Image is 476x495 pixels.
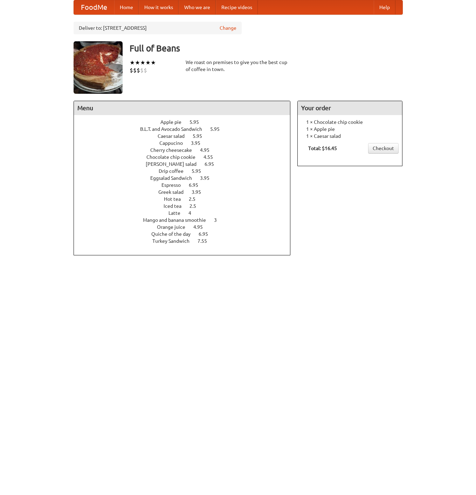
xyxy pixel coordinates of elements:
[140,59,145,66] li: ★
[151,231,198,237] span: Quiche of the day
[193,133,209,139] span: 5.95
[130,59,135,66] li: ★
[188,210,198,216] span: 4
[130,41,403,55] h3: Full of Beans
[151,59,156,66] li: ★
[301,126,399,133] li: 1 × Apple pie
[140,126,233,132] a: B.L.T. and Avocado Sandwich 5.95
[189,182,205,188] span: 6.95
[189,203,203,209] span: 2.5
[135,59,140,66] li: ★
[74,0,114,14] a: FoodMe
[160,119,212,125] a: Apple pie 5.95
[301,133,399,140] li: 1 × Caesar salad
[198,238,214,244] span: 7.55
[210,126,227,132] span: 5.95
[157,224,192,230] span: Orange juice
[199,231,215,237] span: 6.95
[179,0,216,14] a: Who we are
[216,0,258,14] a: Recipe videos
[150,175,222,181] a: Eggsalad Sandwich 3.95
[158,189,214,195] a: Greek salad 3.95
[143,217,230,223] a: Mango and banana smoothie 3
[150,147,199,153] span: Cherry cheesecake
[308,146,337,151] b: Total: $16.45
[189,119,206,125] span: 5.95
[164,203,209,209] a: Iced tea 2.5
[146,161,203,167] span: [PERSON_NAME] salad
[161,182,211,188] a: Espresso 6.95
[159,168,191,174] span: Drip coffee
[152,238,196,244] span: Turkey Sandwich
[133,66,137,74] li: $
[139,0,179,14] a: How it works
[157,224,216,230] a: Orange juice 4.95
[146,161,227,167] a: [PERSON_NAME] salad 6.95
[298,101,402,115] h4: Your order
[160,119,188,125] span: Apple pie
[74,101,290,115] h4: Menu
[193,224,210,230] span: 4.95
[186,59,291,73] div: We roast on premises to give you the best cup of coffee in town.
[145,59,151,66] li: ★
[192,168,208,174] span: 5.95
[203,154,220,160] span: 4.55
[220,24,236,31] a: Change
[164,196,208,202] a: Hot tea 2.5
[192,189,208,195] span: 3.95
[144,66,147,74] li: $
[150,147,222,153] a: Cherry cheesecake 4.95
[159,140,190,146] span: Cappucino
[74,22,242,34] div: Deliver to: [STREET_ADDRESS]
[130,66,133,74] li: $
[146,154,226,160] a: Chocolate chip cookie 4.55
[158,189,191,195] span: Greek salad
[158,133,215,139] a: Caesar salad 5.95
[374,0,395,14] a: Help
[164,196,188,202] span: Hot tea
[143,217,213,223] span: Mango and banana smoothie
[158,133,192,139] span: Caesar salad
[200,147,216,153] span: 4.95
[114,0,139,14] a: Home
[152,238,220,244] a: Turkey Sandwich 7.55
[189,196,202,202] span: 2.5
[200,175,216,181] span: 3.95
[164,203,188,209] span: Iced tea
[74,41,123,94] img: angular.jpg
[151,231,221,237] a: Quiche of the day 6.95
[150,175,199,181] span: Eggsalad Sandwich
[140,66,144,74] li: $
[140,126,209,132] span: B.L.T. and Avocado Sandwich
[301,119,399,126] li: 1 × Chocolate chip cookie
[159,140,213,146] a: Cappucino 3.95
[214,217,224,223] span: 3
[161,182,188,188] span: Espresso
[168,210,187,216] span: Latte
[137,66,140,74] li: $
[368,143,399,154] a: Checkout
[168,210,204,216] a: Latte 4
[191,140,207,146] span: 3.95
[205,161,221,167] span: 6.95
[146,154,202,160] span: Chocolate chip cookie
[159,168,214,174] a: Drip coffee 5.95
